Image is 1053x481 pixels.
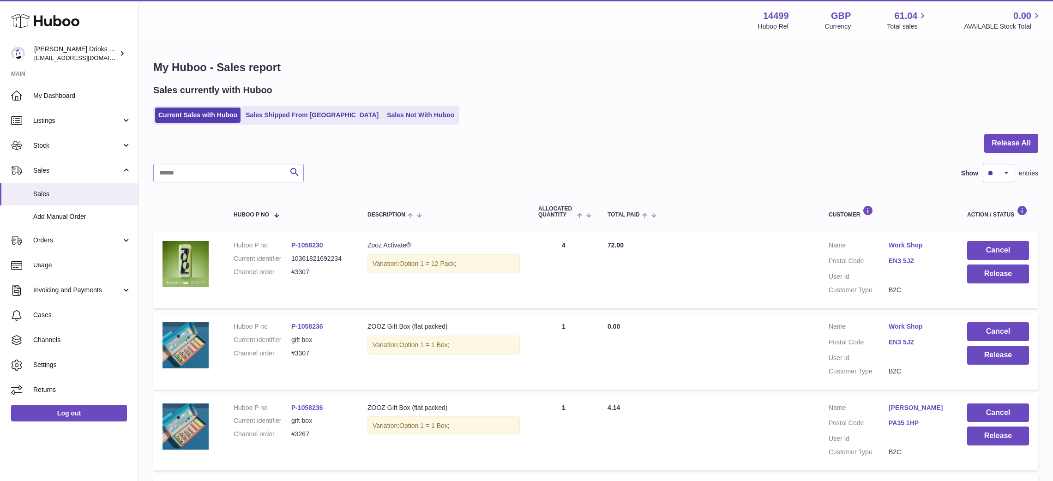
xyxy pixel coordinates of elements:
span: 0.00 [608,323,620,330]
dt: User Id [829,434,889,443]
span: Orders [33,236,121,245]
a: Work Shop [889,322,949,331]
span: Description [367,212,405,218]
span: Add Manual Order [33,212,131,221]
a: EN3 5JZ [889,257,949,265]
a: 61.04 Total sales [887,10,928,31]
dt: Channel order [234,430,291,439]
span: Total paid [608,212,640,218]
span: Option 1 = 12 Pack; [399,260,456,267]
a: P-1058236 [291,404,323,411]
dd: #3307 [291,349,349,358]
span: Usage [33,261,131,270]
span: Settings [33,361,131,369]
dt: Huboo P no [234,241,291,250]
span: entries [1019,169,1038,178]
div: Action / Status [967,205,1029,218]
dt: Current identifier [234,416,291,425]
span: ALLOCATED Quantity [538,206,575,218]
div: Variation: [367,254,520,273]
dt: Postal Code [829,419,889,430]
dd: 10361821692234 [291,254,349,263]
dt: Customer Type [829,367,889,376]
strong: GBP [831,10,851,22]
a: Sales Not With Huboo [384,108,457,123]
label: Show [961,169,978,178]
div: Zooz Activate® [367,241,520,250]
button: Release [967,427,1029,445]
span: Listings [33,116,121,125]
span: Total sales [887,22,928,31]
div: Customer [829,205,949,218]
strong: 14499 [763,10,789,22]
img: internalAdmin-14499@internal.huboo.com [11,47,25,60]
h2: Sales currently with Huboo [153,84,272,96]
dt: Current identifier [234,336,291,344]
a: Current Sales with Huboo [155,108,241,123]
a: Log out [11,405,127,421]
dt: Postal Code [829,257,889,268]
dt: Customer Type [829,448,889,457]
span: 61.04 [894,10,917,22]
span: [EMAIL_ADDRESS][DOMAIN_NAME] [34,54,136,61]
button: Release [967,265,1029,283]
div: ZOOZ Gift Box (flat packed) [367,403,520,412]
span: Invoicing and Payments [33,286,121,295]
a: P-1058236 [291,323,323,330]
h1: My Huboo - Sales report [153,60,1038,75]
img: Stepan_Komar_remove_logo__make_variations_of_this_image__keep_it_the_same_1968e2f6-70ca-40dd-8bfa... [162,322,209,368]
dt: Name [829,322,889,333]
button: Cancel [967,403,1029,422]
a: P-1058230 [291,241,323,249]
dt: Name [829,403,889,415]
dd: B2C [889,286,949,295]
span: Option 1 = 1 Box; [399,341,450,349]
dd: B2C [889,367,949,376]
div: ZOOZ Gift Box (flat packed) [367,322,520,331]
a: [PERSON_NAME] [889,403,949,412]
span: 72.00 [608,241,624,249]
div: Currency [825,22,851,31]
span: Sales [33,190,131,198]
a: PA35 1HP [889,419,949,427]
a: EN3 5JZ [889,338,949,347]
dt: User Id [829,354,889,362]
a: Work Shop [889,241,949,250]
span: Huboo P no [234,212,269,218]
dt: Current identifier [234,254,291,263]
span: 0.00 [1013,10,1031,22]
dt: Huboo P no [234,322,291,331]
a: Sales Shipped From [GEOGRAPHIC_DATA] [242,108,382,123]
td: 4 [529,232,598,308]
a: 0.00 AVAILABLE Stock Total [964,10,1042,31]
span: 4.14 [608,404,620,411]
dd: B2C [889,448,949,457]
button: Release [967,346,1029,365]
span: Stock [33,141,121,150]
img: Stepan_Komar_remove_logo__make_variations_of_this_image__keep_it_the_same_1968e2f6-70ca-40dd-8bfa... [162,403,209,450]
dd: #3267 [291,430,349,439]
button: Cancel [967,241,1029,260]
td: 1 [529,313,598,390]
dd: #3307 [291,268,349,277]
dd: gift box [291,336,349,344]
dd: gift box [291,416,349,425]
button: Cancel [967,322,1029,341]
td: 1 [529,394,598,471]
dt: Huboo P no [234,403,291,412]
dt: Customer Type [829,286,889,295]
span: Channels [33,336,131,344]
div: Variation: [367,336,520,355]
span: AVAILABLE Stock Total [964,22,1042,31]
img: ACTIVATE_1_9d49eb03-ef52-4e5c-b688-9860ae38d943.png [162,241,209,287]
span: Option 1 = 1 Box; [399,422,450,429]
dt: Channel order [234,349,291,358]
div: Huboo Ref [758,22,789,31]
dt: Postal Code [829,338,889,349]
dt: Name [829,241,889,252]
div: Variation: [367,416,520,435]
span: My Dashboard [33,91,131,100]
span: Returns [33,385,131,394]
dt: Channel order [234,268,291,277]
span: Sales [33,166,121,175]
